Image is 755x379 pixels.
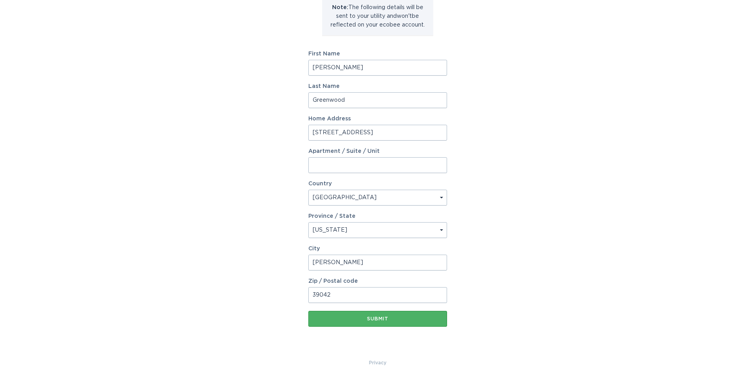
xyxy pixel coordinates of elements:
[332,5,348,10] strong: Note:
[308,246,447,251] label: City
[308,278,447,284] label: Zip / Postal code
[308,116,447,122] label: Home Address
[308,311,447,327] button: Submit
[308,51,447,57] label: First Name
[369,358,386,367] a: Privacy Policy & Terms of Use
[308,181,332,187] label: Country
[312,316,443,321] div: Submit
[328,3,427,29] p: The following details will be sent to your utility and won't be reflected on your ecobee account.
[308,149,447,154] label: Apartment / Suite / Unit
[308,84,447,89] label: Last Name
[308,213,356,219] label: Province / State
